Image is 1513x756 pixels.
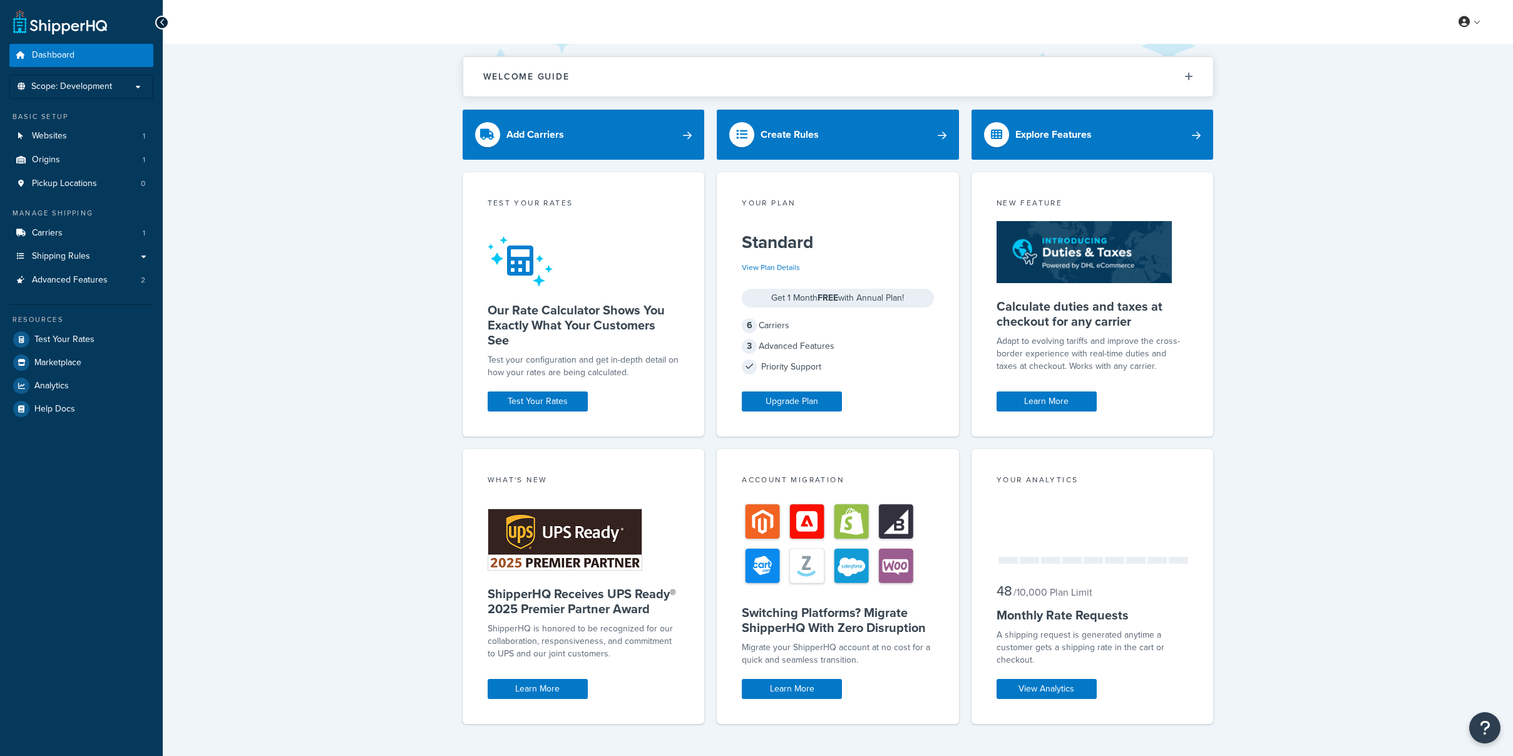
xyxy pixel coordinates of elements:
button: Welcome Guide [463,57,1213,96]
div: Migrate your ShipperHQ account at no cost for a quick and seamless transition. [742,641,934,666]
span: 6 [742,318,757,333]
span: 1 [143,228,145,239]
h5: ShipperHQ Receives UPS Ready® 2025 Premier Partner Award [488,586,680,616]
button: Open Resource Center [1469,712,1500,743]
li: Websites [9,125,153,148]
div: Account Migration [742,474,934,489]
div: Add Carriers [506,126,564,143]
a: Pickup Locations0 [9,172,153,195]
h5: Monthly Rate Requests [997,608,1189,623]
div: Carriers [742,317,934,334]
a: Learn More [488,679,588,699]
a: Carriers1 [9,222,153,245]
span: Shipping Rules [32,251,90,262]
div: Resources [9,314,153,325]
span: Pickup Locations [32,179,97,189]
a: Test Your Rates [488,391,588,412]
div: New Feature [997,197,1189,212]
span: 3 [742,339,757,354]
a: View Analytics [997,679,1097,699]
h5: Standard [742,232,934,252]
a: Create Rules [717,110,959,160]
a: View Plan Details [742,262,800,273]
a: Upgrade Plan [742,391,842,412]
a: Learn More [742,679,842,699]
a: Analytics [9,375,153,397]
a: Marketplace [9,351,153,374]
span: Analytics [34,381,69,391]
a: Websites1 [9,125,153,148]
small: / 10,000 Plan Limit [1013,585,1092,599]
a: Learn More [997,391,1097,412]
span: Test Your Rates [34,334,95,345]
span: 0 [141,179,145,189]
div: Test your rates [488,197,680,212]
div: Test your configuration and get in-depth detail on how your rates are being calculated. [488,354,680,379]
div: Your Plan [742,197,934,212]
span: 48 [997,581,1012,601]
li: Advanced Features [9,269,153,292]
a: Shipping Rules [9,245,153,268]
span: 1 [143,131,145,142]
h5: Switching Platforms? Migrate ShipperHQ With Zero Disruption [742,605,934,635]
div: Priority Support [742,358,934,376]
h5: Our Rate Calculator Shows You Exactly What Your Customers See [488,303,680,348]
span: 1 [143,155,145,165]
p: ShipperHQ is honored to be recognized for our collaboration, responsiveness, and commitment to UP... [488,623,680,660]
div: Advanced Features [742,338,934,355]
h2: Welcome Guide [483,72,570,81]
div: Explore Features [1015,126,1092,143]
p: Adapt to evolving tariffs and improve the cross-border experience with real-time duties and taxes... [997,335,1189,373]
a: Advanced Features2 [9,269,153,292]
div: What's New [488,474,680,489]
a: Test Your Rates [9,328,153,351]
div: Get 1 Month with Annual Plan! [742,289,934,308]
span: Dashboard [32,50,74,61]
li: Origins [9,148,153,172]
li: Pickup Locations [9,172,153,195]
a: Add Carriers [463,110,705,160]
div: Manage Shipping [9,208,153,219]
a: Explore Features [972,110,1214,160]
strong: FREE [818,291,838,304]
div: Basic Setup [9,111,153,122]
span: Scope: Development [31,81,112,92]
div: Your Analytics [997,474,1189,489]
li: Carriers [9,222,153,245]
div: A shipping request is generated anytime a customer gets a shipping rate in the cart or checkout. [997,629,1189,666]
a: Origins1 [9,148,153,172]
span: Websites [32,131,67,142]
span: Origins [32,155,60,165]
a: Dashboard [9,44,153,67]
span: Carriers [32,228,63,239]
div: Create Rules [761,126,819,143]
span: Marketplace [34,358,81,368]
span: Help Docs [34,404,75,415]
h5: Calculate duties and taxes at checkout for any carrier [997,299,1189,329]
span: 2 [141,275,145,286]
span: Advanced Features [32,275,108,286]
a: Help Docs [9,398,153,420]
